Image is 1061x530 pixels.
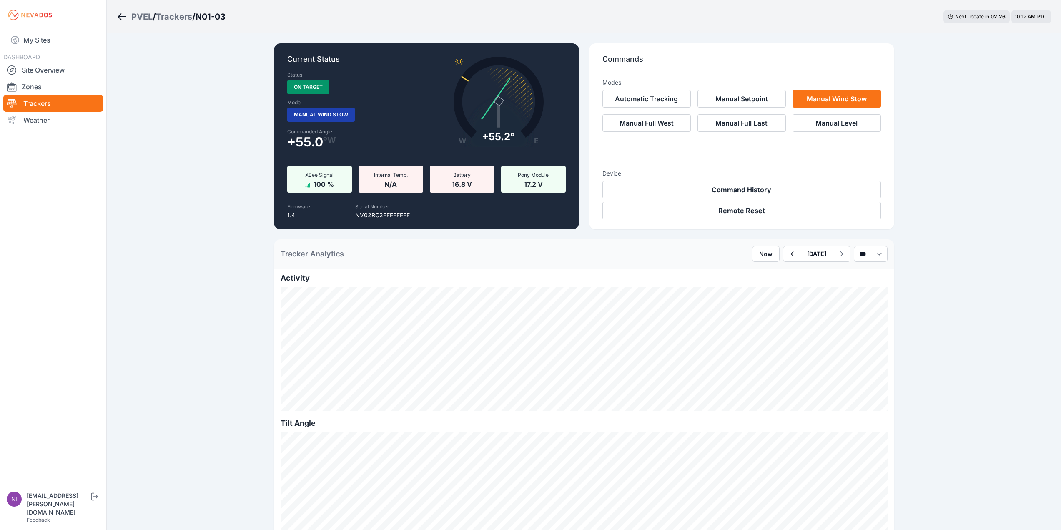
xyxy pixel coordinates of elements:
[793,114,881,132] button: Manual Level
[131,11,153,23] a: PVEL
[602,169,881,178] h3: Device
[7,8,53,22] img: Nevados
[281,248,344,260] h2: Tracker Analytics
[287,137,323,147] span: + 55.0
[281,272,888,284] h2: Activity
[518,172,549,178] span: Pony Module
[602,202,881,219] button: Remote Reset
[3,30,103,50] a: My Sites
[287,211,310,219] p: 1.4
[314,178,334,188] span: 100 %
[323,137,336,143] span: º W
[287,53,566,72] p: Current Status
[602,78,621,87] h3: Modes
[752,246,780,262] button: Now
[287,128,421,135] label: Commanded Angle
[287,203,310,210] label: Firmware
[793,90,881,108] button: Manual Wind Stow
[697,114,786,132] button: Manual Full East
[955,13,989,20] span: Next update in
[3,62,103,78] a: Site Overview
[7,492,22,507] img: nick.fritz@nevados.solar
[697,90,786,108] button: Manual Setpoint
[3,112,103,128] a: Weather
[991,13,1006,20] div: 02 : 26
[384,178,397,188] span: N/A
[355,203,389,210] label: Serial Number
[3,53,40,60] span: DASHBOARD
[287,72,302,78] label: Status
[602,90,691,108] button: Automatic Tracking
[287,80,329,94] span: On Target
[1037,13,1048,20] span: PDT
[287,99,301,106] label: Mode
[287,108,355,122] span: Manual Wind Stow
[27,492,89,517] div: [EMAIL_ADDRESS][PERSON_NAME][DOMAIN_NAME]
[156,11,192,23] a: Trackers
[3,78,103,95] a: Zones
[800,246,833,261] button: [DATE]
[524,178,543,188] span: 17.2 V
[602,181,881,198] button: Command History
[192,11,196,23] span: /
[452,178,472,188] span: 16.8 V
[305,172,334,178] span: XBee Signal
[1015,13,1036,20] span: 10:12 AM
[153,11,156,23] span: /
[602,114,691,132] button: Manual Full West
[602,53,881,72] p: Commands
[482,130,515,143] div: + 55.2°
[374,172,408,178] span: Internal Temp.
[27,517,50,523] a: Feedback
[3,95,103,112] a: Trackers
[196,11,226,23] h3: N01-03
[281,417,888,429] h2: Tilt Angle
[355,211,410,219] p: NV02RC2FFFFFFFF
[117,6,226,28] nav: Breadcrumb
[453,172,471,178] span: Battery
